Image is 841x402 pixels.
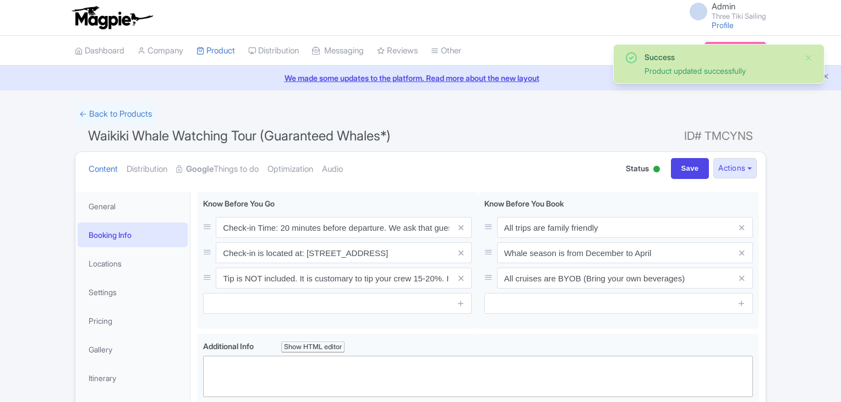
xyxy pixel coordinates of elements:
span: Admin [712,1,735,12]
div: Success [645,51,795,63]
a: Other [431,36,461,66]
button: Actions [713,158,757,178]
a: Optimization [267,152,313,187]
span: ID# TMCYNS [684,125,753,147]
button: Close announcement [822,71,830,84]
a: Subscription [705,42,766,58]
a: Pricing [78,308,188,333]
div: Active [651,161,662,178]
span: Waikiki Whale Watching Tour (Guaranteed Whales*) [88,128,391,144]
strong: Google [186,163,214,176]
input: Save [671,158,709,179]
a: Audio [322,152,343,187]
a: Reviews [377,36,418,66]
img: logo-ab69f6fb50320c5b225c76a69d11143b.png [69,6,155,30]
span: Status [626,162,649,174]
a: Distribution [248,36,299,66]
a: Product [196,36,235,66]
span: Know Before You Book [484,199,564,208]
a: We made some updates to the platform. Read more about the new layout [7,72,834,84]
div: Product updated successfully [645,65,795,77]
a: General [78,194,188,219]
a: Dashboard [75,36,124,66]
a: Booking Info [78,222,188,247]
a: Distribution [127,152,167,187]
span: Know Before You Go [203,199,275,208]
a: Itinerary [78,366,188,390]
a: Settings [78,280,188,305]
a: Content [89,152,118,187]
a: GoogleThings to do [176,152,259,187]
a: Admin Three Tiki Sailing [683,2,766,20]
a: Gallery [78,337,188,362]
a: ← Back to Products [75,104,156,125]
a: Profile [712,20,734,30]
small: Three Tiki Sailing [712,13,766,20]
a: Locations [78,251,188,276]
a: Messaging [312,36,364,66]
span: Additional Info [203,341,254,351]
a: Company [138,36,183,66]
div: Show HTML editor [281,341,345,353]
button: Close [804,51,813,64]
